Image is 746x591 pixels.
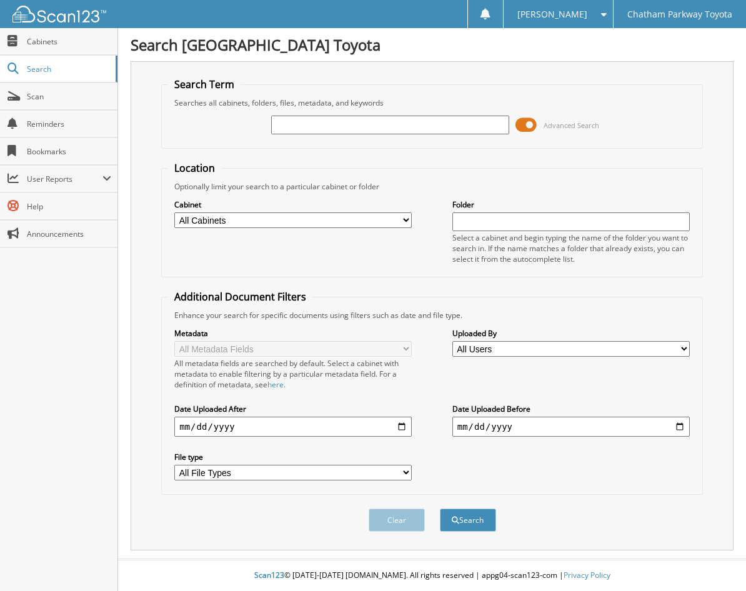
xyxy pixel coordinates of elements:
[627,11,732,18] span: Chatham Parkway Toyota
[452,232,690,264] div: Select a cabinet and begin typing the name of the folder you want to search in. If the name match...
[440,509,496,532] button: Search
[174,452,412,462] label: File type
[452,417,690,437] input: end
[267,379,284,390] a: here
[27,36,111,47] span: Cabinets
[131,34,734,55] h1: Search [GEOGRAPHIC_DATA] Toyota
[174,328,412,339] label: Metadata
[684,531,746,591] iframe: Chat Widget
[27,91,111,102] span: Scan
[27,64,109,74] span: Search
[12,6,106,22] img: scan123-logo-white.svg
[118,560,746,591] div: © [DATE]-[DATE] [DOMAIN_NAME]. All rights reserved | appg04-scan123-com |
[369,509,425,532] button: Clear
[517,11,587,18] span: [PERSON_NAME]
[174,404,412,414] label: Date Uploaded After
[452,404,690,414] label: Date Uploaded Before
[452,199,690,210] label: Folder
[452,328,690,339] label: Uploaded By
[168,310,696,320] div: Enhance your search for specific documents using filters such as date and file type.
[254,570,284,580] span: Scan123
[27,174,102,184] span: User Reports
[544,121,599,130] span: Advanced Search
[564,570,610,580] a: Privacy Policy
[27,119,111,129] span: Reminders
[174,199,412,210] label: Cabinet
[27,146,111,157] span: Bookmarks
[174,417,412,437] input: start
[174,358,412,390] div: All metadata fields are searched by default. Select a cabinet with metadata to enable filtering b...
[27,229,111,239] span: Announcements
[168,161,221,175] legend: Location
[168,97,696,108] div: Searches all cabinets, folders, files, metadata, and keywords
[168,181,696,192] div: Optionally limit your search to a particular cabinet or folder
[27,201,111,212] span: Help
[168,290,312,304] legend: Additional Document Filters
[168,77,241,91] legend: Search Term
